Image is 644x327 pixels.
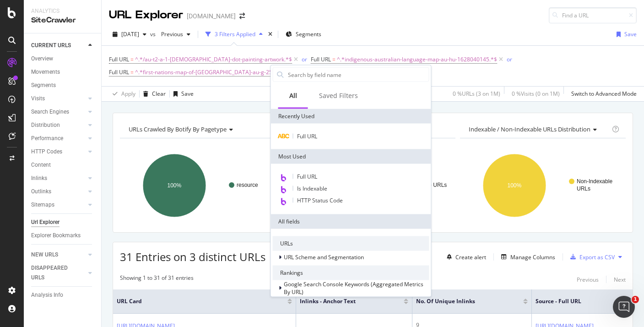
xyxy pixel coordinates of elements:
div: [DOMAIN_NAME] [187,11,236,21]
div: Distribution [31,120,60,130]
a: Content [31,160,95,170]
div: Visits [31,94,45,104]
span: Previous [157,30,183,38]
div: NEW URLS [31,250,58,260]
a: Visits [31,94,86,104]
span: HTTP Status Code [297,196,343,204]
a: Search Engines [31,107,86,117]
div: Showing 1 to 31 of 31 entries [120,274,194,285]
div: All [289,91,297,100]
a: HTTP Codes [31,147,86,157]
span: vs [150,30,157,38]
h4: URLs Crawled By Botify By pagetype [127,122,277,136]
a: Analysis Info [31,290,95,300]
div: Manage Columns [510,253,555,261]
div: Explorer Bookmarks [31,231,81,240]
div: Previous [577,276,599,283]
div: Save [624,30,637,38]
button: or [302,55,307,64]
span: 31 Entries on 3 distinct URLs [120,249,265,264]
span: URL Card [117,297,285,305]
button: Save [613,27,637,42]
div: Segments [31,81,56,90]
span: = [130,55,134,63]
div: Sitemaps [31,200,54,210]
span: Is Indexable [297,185,327,192]
div: HTTP Codes [31,147,62,157]
div: or [507,55,512,63]
span: = [332,55,336,63]
div: URLs [273,236,429,251]
text: Non-Indexable [577,178,612,185]
div: URL Explorer [109,7,183,23]
div: 0 % Visits ( 0 on 1M ) [512,90,560,98]
svg: A chart. [120,146,286,225]
span: = [130,68,134,76]
span: Segments [296,30,321,38]
button: Previous [577,274,599,285]
button: Create alert [443,250,486,264]
a: Performance [31,134,86,143]
div: Overview [31,54,53,64]
span: Full URL [311,55,331,63]
div: Inlinks [31,174,47,183]
div: 3 Filters Applied [215,30,255,38]
a: DISAPPEARED URLS [31,263,86,283]
text: 100% [168,182,182,189]
a: Movements [31,67,95,77]
button: Export as CSV [567,250,615,264]
span: Full URL [297,173,317,180]
div: Saved Filters [319,91,358,100]
div: Search Engines [31,107,69,117]
button: [DATE] [109,27,150,42]
div: or [302,55,307,63]
a: NEW URLS [31,250,86,260]
div: Save [181,90,194,98]
div: Recently Used [271,109,431,124]
div: Create alert [455,253,486,261]
button: Segments [282,27,325,42]
button: Save [170,87,194,101]
button: or [507,55,512,64]
span: ^.*first-nations-map-of-[GEOGRAPHIC_DATA]-au-g-2548774.*$ [135,66,296,79]
div: Most Used [271,149,431,164]
span: URLs Crawled By Botify By pagetype [129,125,227,133]
div: SiteCrawler [31,15,94,26]
iframe: Intercom live chat [613,296,635,318]
a: Distribution [31,120,86,130]
button: Manage Columns [498,251,555,262]
div: Outlinks [31,187,51,196]
div: Analytics [31,7,94,15]
svg: A chart. [460,146,626,225]
button: Previous [157,27,194,42]
div: CURRENT URLS [31,41,71,50]
button: Next [614,274,626,285]
div: All fields [271,214,431,229]
input: Find a URL [549,7,637,23]
span: Indexable / Non-Indexable URLs distribution [469,125,590,133]
text: resource [237,182,258,188]
a: Inlinks [31,174,86,183]
button: 3 Filters Applied [202,27,266,42]
a: Explorer Bookmarks [31,231,95,240]
span: 1 [632,296,639,303]
input: Search by field name [287,68,429,82]
div: Export as CSV [579,253,615,261]
button: Clear [140,87,166,101]
span: Full URL [109,55,129,63]
div: Movements [31,67,60,77]
span: URL Scheme and Segmentation [284,253,364,261]
span: No. of Unique Inlinks [416,297,509,305]
span: Inlinks - Anchor Text [300,297,390,305]
div: Url Explorer [31,218,60,227]
span: Full URL [297,132,317,140]
h4: Indexable / Non-Indexable URLs Distribution [467,122,610,136]
div: Rankings [273,266,429,280]
text: URLs [577,185,590,192]
div: DISAPPEARED URLS [31,263,77,283]
div: Performance [31,134,63,143]
a: Outlinks [31,187,86,196]
span: ^.*indigenous-australian-language-map-au-hu-1628040145.*$ [337,53,497,66]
